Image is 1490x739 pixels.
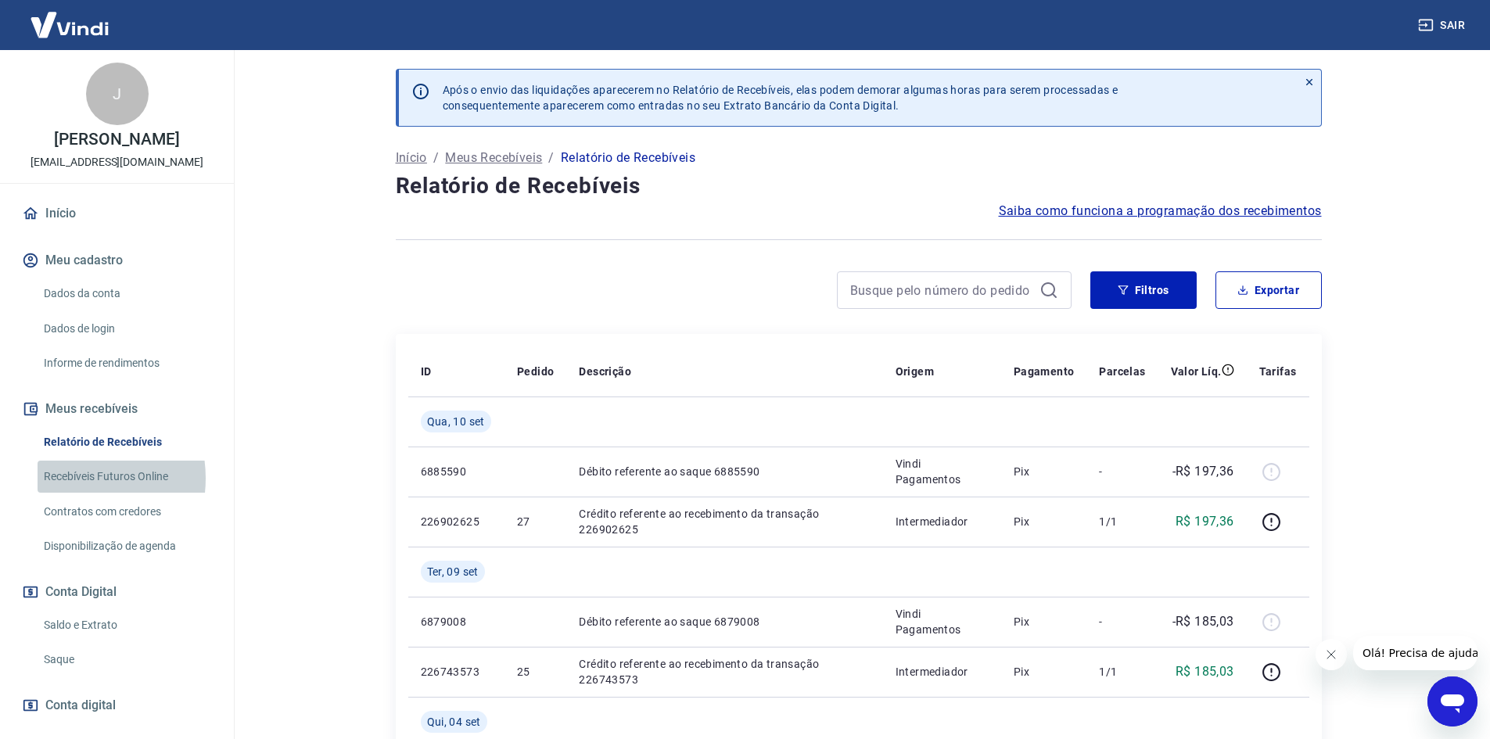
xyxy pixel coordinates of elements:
[1427,676,1477,726] iframe: Botão para abrir a janela de mensagens
[548,149,554,167] p: /
[31,154,203,170] p: [EMAIL_ADDRESS][DOMAIN_NAME]
[1099,664,1145,680] p: 1/1
[1014,664,1075,680] p: Pix
[443,82,1118,113] p: Após o envio das liquidações aparecerem no Relatório de Recebíveis, elas podem demorar algumas ho...
[19,243,215,278] button: Meu cadastro
[999,202,1322,221] a: Saiba como funciona a programação dos recebimentos
[421,464,492,479] p: 6885590
[19,688,215,723] a: Conta digital
[433,149,439,167] p: /
[86,63,149,125] div: J
[45,694,116,716] span: Conta digital
[1171,364,1222,379] p: Valor Líq.
[421,364,432,379] p: ID
[445,149,542,167] a: Meus Recebíveis
[38,313,215,345] a: Dados de login
[396,149,427,167] a: Início
[896,364,934,379] p: Origem
[427,714,481,730] span: Qui, 04 set
[1415,11,1471,40] button: Sair
[1099,364,1145,379] p: Parcelas
[517,364,554,379] p: Pedido
[850,278,1033,302] input: Busque pelo número do pedido
[19,1,120,48] img: Vindi
[579,464,870,479] p: Débito referente ao saque 6885590
[896,456,989,487] p: Vindi Pagamentos
[579,364,631,379] p: Descrição
[427,414,485,429] span: Qua, 10 set
[421,514,492,529] p: 226902625
[1172,612,1234,631] p: -R$ 185,03
[38,609,215,641] a: Saldo e Extrato
[1259,364,1297,379] p: Tarifas
[1099,464,1145,479] p: -
[38,347,215,379] a: Informe de rendimentos
[1176,662,1234,681] p: R$ 185,03
[427,564,479,579] span: Ter, 09 set
[896,664,989,680] p: Intermediador
[517,514,554,529] p: 27
[19,575,215,609] button: Conta Digital
[1014,464,1075,479] p: Pix
[9,11,131,23] span: Olá! Precisa de ajuda?
[1172,462,1234,481] p: -R$ 197,36
[896,514,989,529] p: Intermediador
[1014,614,1075,630] p: Pix
[896,606,989,637] p: Vindi Pagamentos
[54,131,179,148] p: [PERSON_NAME]
[38,461,215,493] a: Recebíveis Futuros Online
[396,170,1322,202] h4: Relatório de Recebíveis
[1090,271,1197,309] button: Filtros
[38,644,215,676] a: Saque
[1014,514,1075,529] p: Pix
[19,392,215,426] button: Meus recebíveis
[421,664,492,680] p: 226743573
[421,614,492,630] p: 6879008
[38,496,215,528] a: Contratos com credores
[1176,512,1234,531] p: R$ 197,36
[1215,271,1322,309] button: Exportar
[1099,514,1145,529] p: 1/1
[517,664,554,680] p: 25
[38,278,215,310] a: Dados da conta
[38,530,215,562] a: Disponibilização de agenda
[579,506,870,537] p: Crédito referente ao recebimento da transação 226902625
[1316,639,1347,670] iframe: Fechar mensagem
[579,656,870,687] p: Crédito referente ao recebimento da transação 226743573
[561,149,695,167] p: Relatório de Recebíveis
[1353,636,1477,670] iframe: Mensagem da empresa
[38,426,215,458] a: Relatório de Recebíveis
[1014,364,1075,379] p: Pagamento
[579,614,870,630] p: Débito referente ao saque 6879008
[19,196,215,231] a: Início
[1099,614,1145,630] p: -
